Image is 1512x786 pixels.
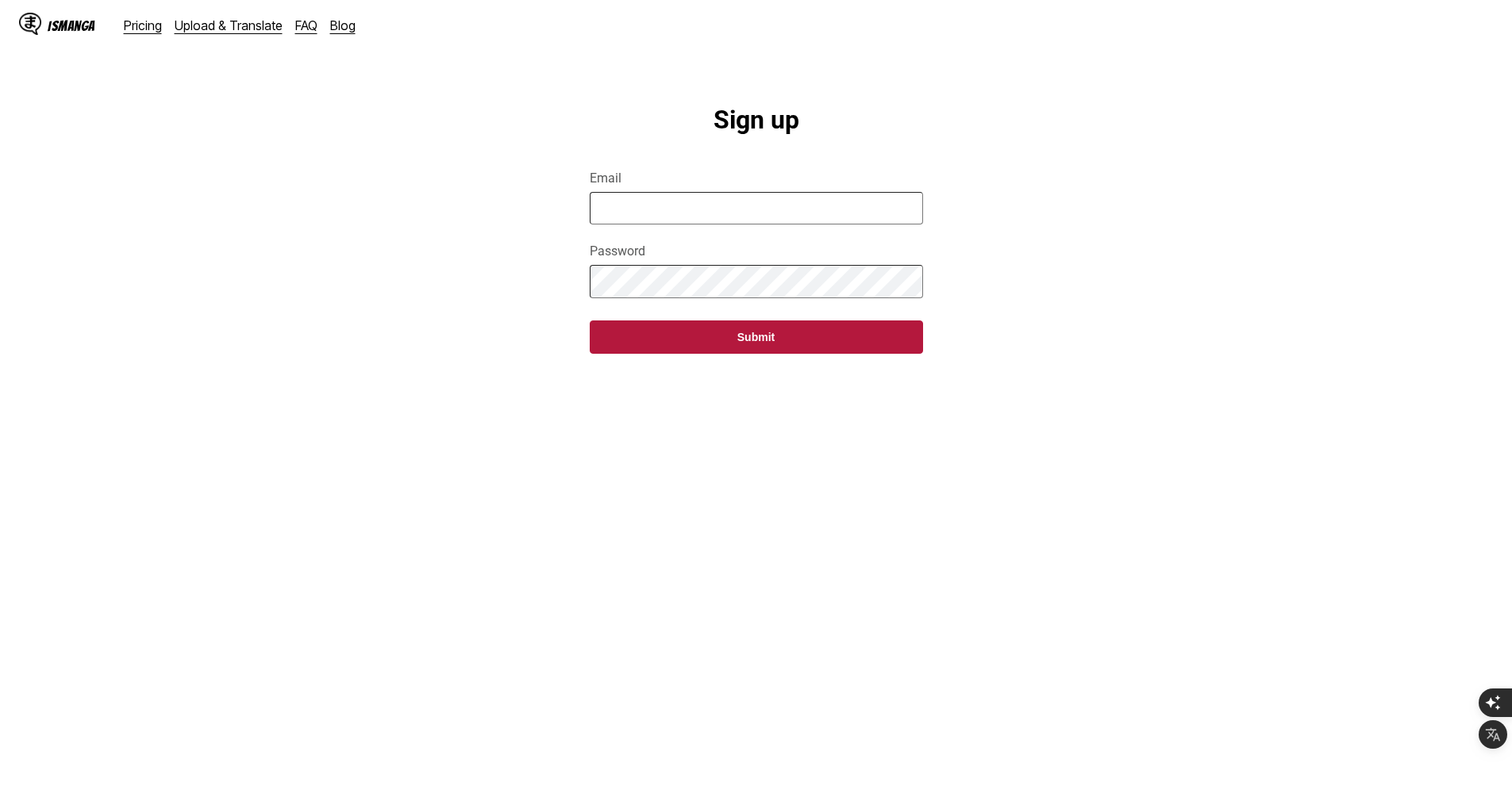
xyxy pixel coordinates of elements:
a: Upload & Translate [175,17,283,33]
h1: Sign up [714,105,799,135]
button: Submit [590,320,923,354]
a: Pricing [124,17,162,33]
a: IsManga LogoIsManga [19,13,124,38]
a: Blog [330,17,356,33]
img: IsManga Logo [19,13,41,35]
a: FAQ [295,17,317,33]
div: IsManga [48,18,95,33]
label: Email [590,171,923,186]
label: Password [590,243,923,259]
